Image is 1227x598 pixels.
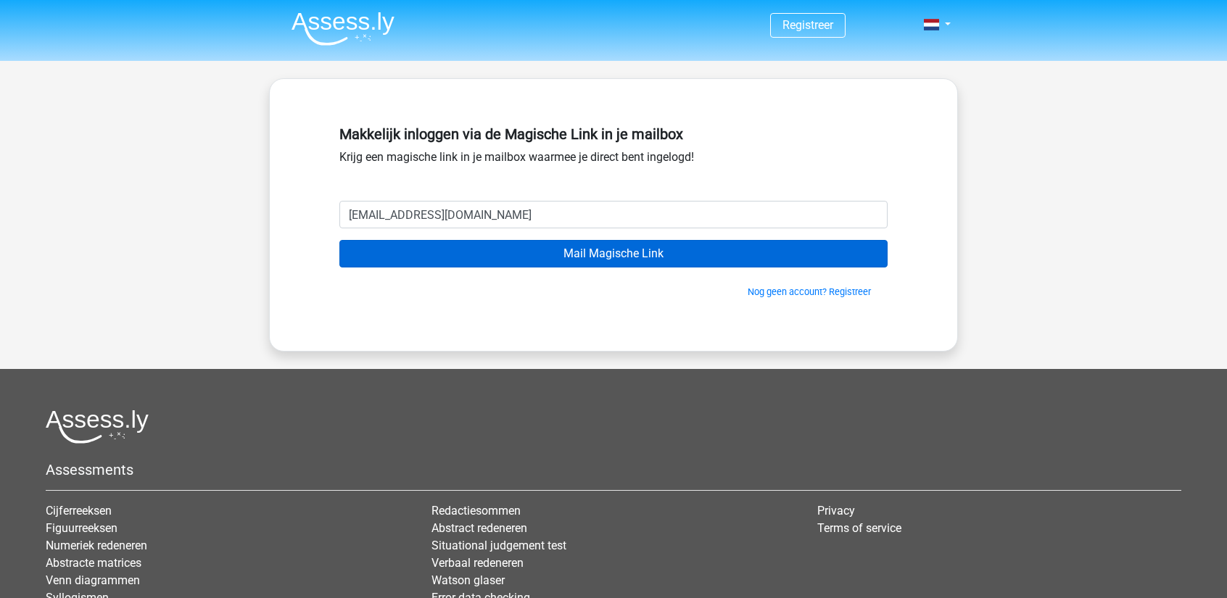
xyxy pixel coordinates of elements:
[46,556,141,570] a: Abstracte matrices
[339,120,888,201] div: Krijg een magische link in je mailbox waarmee je direct bent ingelogd!
[431,573,505,587] a: Watson glaser
[46,573,140,587] a: Venn diagrammen
[46,504,112,518] a: Cijferreeksen
[817,521,901,535] a: Terms of service
[292,12,394,46] img: Assessly
[339,201,888,228] input: Email
[46,539,147,552] a: Numeriek redeneren
[46,521,117,535] a: Figuurreeksen
[431,521,527,535] a: Abstract redeneren
[339,125,888,143] h5: Makkelijk inloggen via de Magische Link in je mailbox
[431,556,524,570] a: Verbaal redeneren
[339,240,888,267] input: Mail Magische Link
[46,410,149,444] img: Assessly logo
[748,286,871,297] a: Nog geen account? Registreer
[782,18,833,32] a: Registreer
[817,504,855,518] a: Privacy
[46,461,1181,478] h5: Assessments
[431,539,566,552] a: Situational judgement test
[431,504,521,518] a: Redactiesommen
